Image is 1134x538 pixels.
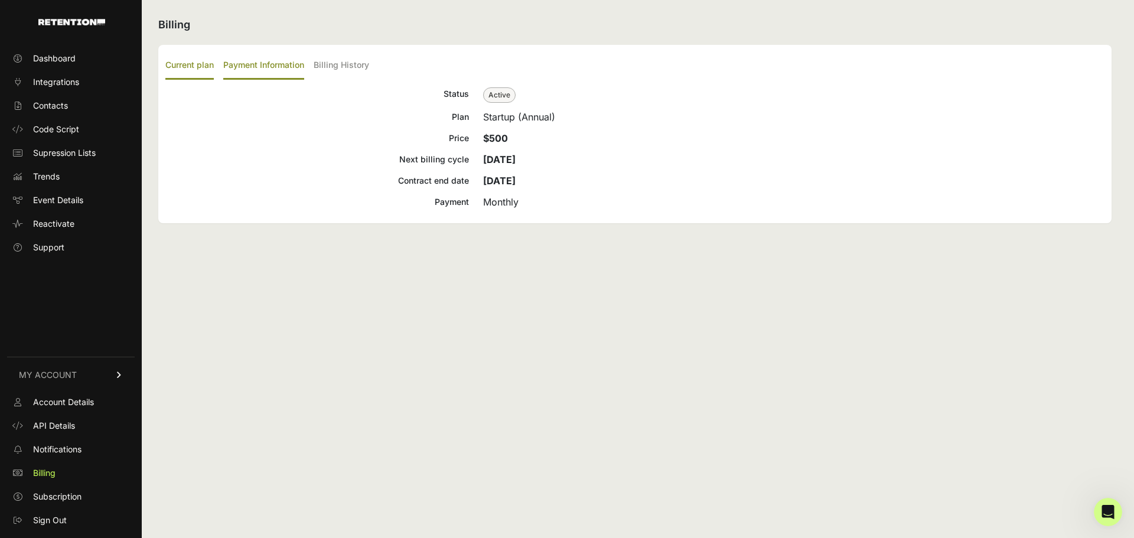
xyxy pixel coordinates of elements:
[483,175,516,187] strong: [DATE]
[7,120,135,139] a: Code Script
[7,49,135,68] a: Dashboard
[7,464,135,482] a: Billing
[33,491,82,503] span: Subscription
[158,17,1112,33] h2: Billing
[223,52,304,80] label: Payment Information
[19,369,77,381] span: MY ACCOUNT
[33,514,67,526] span: Sign Out
[33,100,68,112] span: Contacts
[165,110,469,124] div: Plan
[7,393,135,412] a: Account Details
[33,147,96,159] span: Supression Lists
[33,76,79,88] span: Integrations
[7,357,135,393] a: MY ACCOUNT
[7,440,135,459] a: Notifications
[33,123,79,135] span: Code Script
[33,444,82,455] span: Notifications
[7,73,135,92] a: Integrations
[165,195,469,209] div: Payment
[165,174,469,188] div: Contract end date
[7,96,135,115] a: Contacts
[7,167,135,186] a: Trends
[33,242,64,253] span: Support
[33,194,83,206] span: Event Details
[483,87,516,103] span: Active
[7,191,135,210] a: Event Details
[7,214,135,233] a: Reactivate
[483,195,1104,209] div: Monthly
[1094,498,1122,526] iframe: Intercom live chat
[33,467,56,479] span: Billing
[165,131,469,145] div: Price
[483,132,508,144] strong: $500
[7,487,135,506] a: Subscription
[33,171,60,182] span: Trends
[483,110,1104,124] div: Startup (Annual)
[314,52,369,80] label: Billing History
[38,19,105,25] img: Retention.com
[33,420,75,432] span: API Details
[165,87,469,103] div: Status
[483,154,516,165] strong: [DATE]
[7,238,135,257] a: Support
[33,53,76,64] span: Dashboard
[7,416,135,435] a: API Details
[7,511,135,530] a: Sign Out
[165,52,214,80] label: Current plan
[7,144,135,162] a: Supression Lists
[33,396,94,408] span: Account Details
[165,152,469,167] div: Next billing cycle
[33,218,74,230] span: Reactivate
